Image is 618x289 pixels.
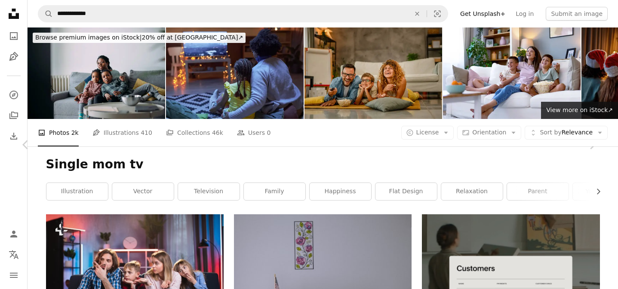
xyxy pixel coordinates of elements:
button: Visual search [427,6,448,22]
a: Log in [510,7,539,21]
button: Clear [408,6,427,22]
a: Get Unsplash+ [455,7,510,21]
a: happiness [310,183,371,200]
button: Submit an image [546,7,608,21]
form: Find visuals sitewide [38,5,448,22]
a: Illustrations [5,48,22,65]
img: Family -father, mother and son enjoying at home sitting on the floor eating popcorns while watchi... [304,27,442,119]
a: vector [112,183,174,200]
button: Search Unsplash [38,6,53,22]
span: 410 [141,128,152,137]
a: View more on iStock↗ [541,102,618,119]
span: 46k [212,128,223,137]
span: Browse premium images on iStock | [35,34,141,41]
button: License [401,126,454,140]
span: License [416,129,439,136]
a: Photos [5,27,22,45]
span: 0 [267,128,271,137]
button: Language [5,246,22,263]
button: Orientation [457,126,521,140]
a: Illustrations 410 [92,119,152,146]
img: Black little girl with mom watching Tv [166,27,304,119]
span: 20% off at [GEOGRAPHIC_DATA] ↗ [35,34,243,41]
a: Log in / Sign up [5,225,22,243]
span: View more on iStock ↗ [546,106,613,113]
a: Browse premium images on iStock|20% off at [GEOGRAPHIC_DATA]↗ [28,27,251,48]
button: scroll list to the right [590,183,600,200]
a: Users 0 [237,119,271,146]
span: Sort by [540,129,561,136]
a: parent [507,183,569,200]
a: illustration [46,183,108,200]
a: family [244,183,305,200]
img: Super Mom: A Young Mother and Her Boy and a Girl Spending Quality Time Together at Home Watching TV [28,27,165,119]
a: television [178,183,240,200]
span: Relevance [540,128,593,137]
button: Menu [5,267,22,284]
a: flat design [375,183,437,200]
img: Mother with sons on sofa enjoying home movie night. [443,27,581,119]
span: Orientation [472,129,506,136]
a: Explore [5,86,22,103]
a: Collections 46k [166,119,223,146]
button: Sort byRelevance [525,126,608,140]
a: Unhappy Caucasian family of four in casual wear sitting on couch and feeling bored while watching... [46,269,224,277]
a: relaxation [441,183,503,200]
h1: Single mom tv [46,157,600,172]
